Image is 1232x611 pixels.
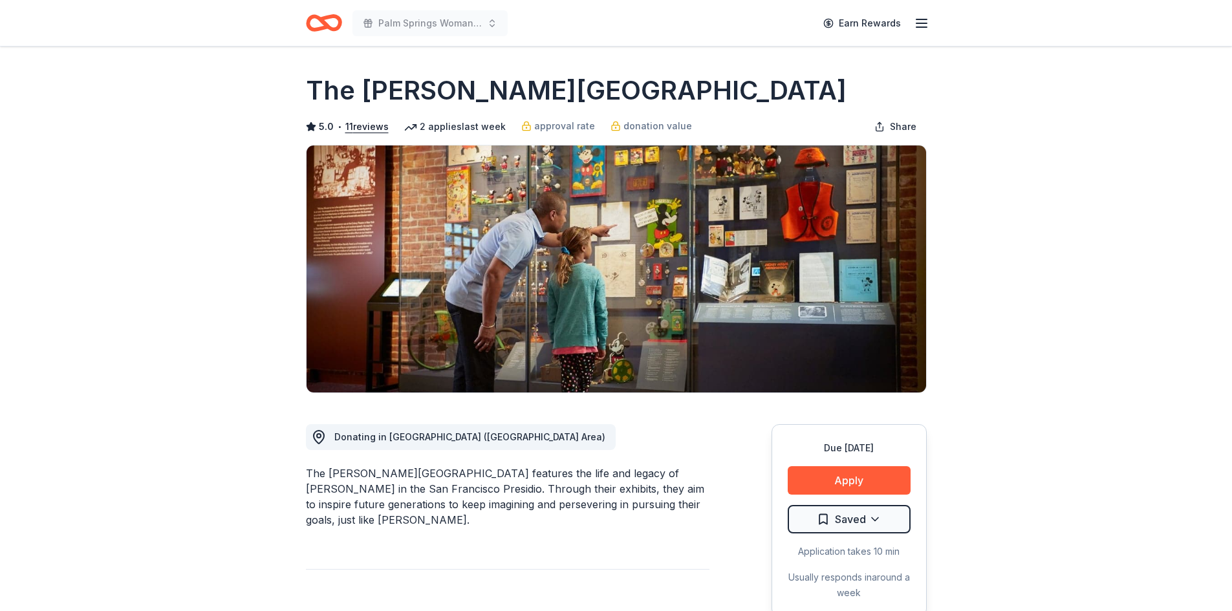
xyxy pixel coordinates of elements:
button: 11reviews [345,119,389,134]
span: 5.0 [319,119,334,134]
a: Earn Rewards [816,12,909,35]
button: Saved [788,505,911,533]
a: donation value [611,118,692,134]
button: Palm Springs Woman's Club Scholarship Event [352,10,508,36]
div: Application takes 10 min [788,544,911,559]
span: Saved [835,511,866,528]
div: The [PERSON_NAME][GEOGRAPHIC_DATA] features the life and legacy of [PERSON_NAME] in the San Franc... [306,466,709,528]
span: donation value [623,118,692,134]
h1: The [PERSON_NAME][GEOGRAPHIC_DATA] [306,72,847,109]
button: Apply [788,466,911,495]
span: Share [890,119,916,134]
a: Home [306,8,342,38]
span: Donating in [GEOGRAPHIC_DATA] ([GEOGRAPHIC_DATA] Area) [334,431,605,442]
span: • [337,122,341,132]
span: approval rate [534,118,595,134]
img: Image for The Walt Disney Museum [307,145,926,392]
button: Share [864,114,927,140]
div: 2 applies last week [404,119,506,134]
span: Palm Springs Woman's Club Scholarship Event [378,16,482,31]
div: Due [DATE] [788,440,911,456]
div: Usually responds in around a week [788,570,911,601]
a: approval rate [521,118,595,134]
